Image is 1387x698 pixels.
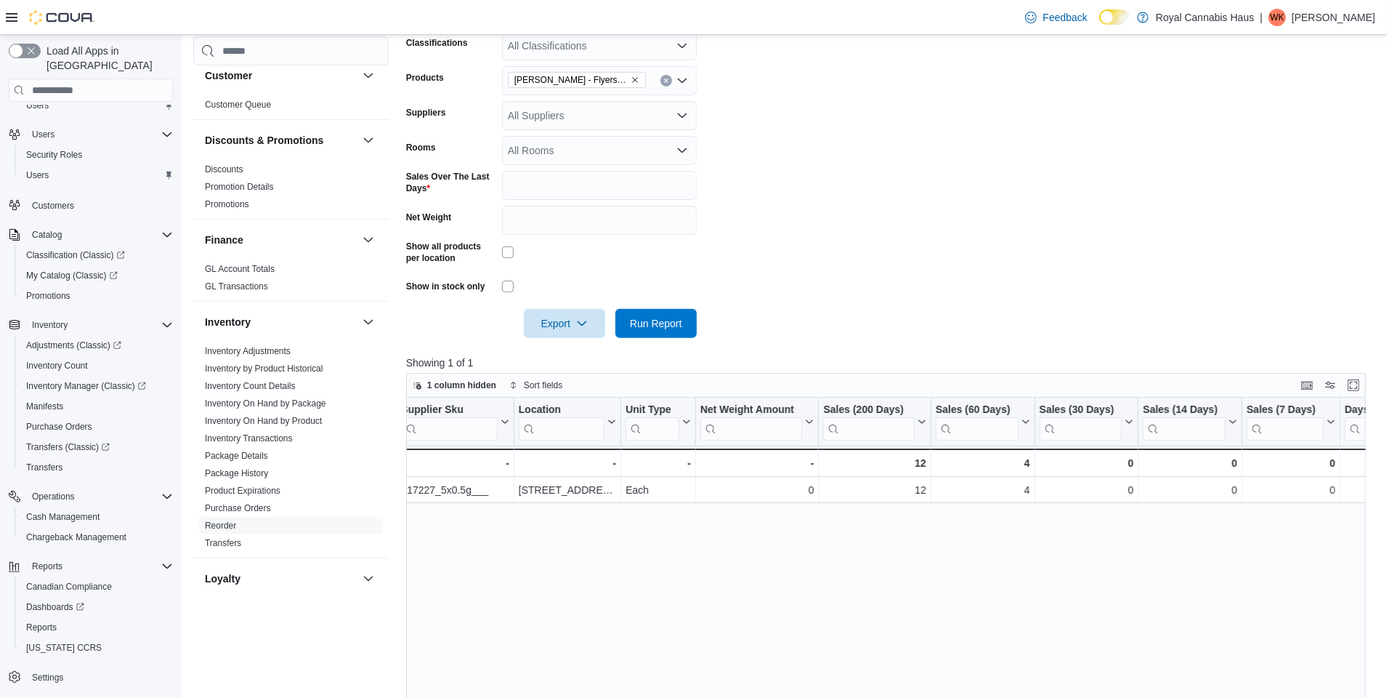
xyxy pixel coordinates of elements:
h3: Loyalty [205,571,240,586]
span: Transfers (Classic) [20,438,173,456]
h3: Inventory [205,315,251,329]
span: Reports [26,622,57,633]
button: Sales (30 Days) [1039,404,1133,441]
a: Promotions [205,199,249,209]
span: Claybourne - Flyers Frosted Infused Watermelon Z Pre-Roll - Indica - 5x0.5g [508,72,646,88]
div: - [626,454,691,472]
span: Transfers [205,537,241,549]
span: Reports [32,561,62,572]
a: Users [20,167,54,184]
a: Promotion Details [205,182,274,192]
span: Classification (Classic) [26,249,125,261]
span: Users [20,97,173,114]
a: Classification (Classic) [20,246,131,264]
p: | [1260,9,1263,26]
span: Inventory Count [20,357,173,374]
a: Adjustments (Classic) [20,337,127,354]
label: Show all products per location [406,241,496,264]
span: Reorder [205,520,236,531]
span: Chargeback Management [20,529,173,546]
span: Promotions [20,287,173,305]
div: Net Weight Amount [700,404,803,441]
span: Inventory [26,316,173,334]
div: 0 [1039,481,1133,499]
span: Run Report [630,316,682,331]
a: Inventory Adjustments [205,346,291,356]
button: Loyalty [360,570,377,587]
div: 4 [936,481,1030,499]
span: WK [1270,9,1284,26]
div: Discounts & Promotions [193,161,389,219]
div: Sales (200 Days) [823,404,914,417]
a: Reports [20,619,62,636]
button: Customer [360,67,377,84]
span: Adjustments (Classic) [20,337,173,354]
span: GL Transactions [205,281,268,292]
button: Net Weight Amount [700,404,814,441]
span: Inventory Manager (Classic) [26,380,146,392]
div: Sales (14 Days) [1143,404,1226,441]
button: Reports [26,558,68,575]
a: Inventory On Hand by Package [205,398,326,409]
div: Sales (14 Days) [1143,404,1226,417]
span: Reports [26,558,173,575]
a: Cash Management [20,508,105,526]
span: Package Details [205,450,268,462]
p: Royal Cannabis Haus [1156,9,1254,26]
a: Purchase Orders [205,503,271,513]
h3: Discounts & Promotions [205,133,323,148]
a: Inventory Manager (Classic) [20,377,152,395]
button: Open list of options [676,75,688,87]
label: Show in stock only [406,281,485,292]
span: Settings [26,668,173,686]
a: Settings [26,669,69,686]
span: Promotions [205,198,249,210]
button: Export [524,309,605,338]
span: Users [32,129,54,140]
div: Sales (60 Days) [936,404,1019,417]
h3: Finance [205,233,243,247]
p: Showing 1 of 1 [406,356,1375,370]
button: Customers [3,194,179,215]
a: GL Transactions [205,281,268,292]
a: Dashboards [15,597,179,617]
span: Transfers [26,462,62,473]
div: 4 [936,454,1030,472]
button: Reports [3,556,179,577]
button: Catalog [26,226,68,244]
a: Transfers [205,538,241,548]
div: 0 [1247,454,1335,472]
div: 0 [1143,454,1237,472]
span: Feedback [1043,10,1087,25]
button: Reports [15,617,179,638]
button: Canadian Compliance [15,577,179,597]
div: Location [519,404,604,441]
span: Catalog [26,226,173,244]
button: Open list of options [676,110,688,121]
button: Promotions [15,286,179,306]
button: Supplier Sku [401,404,509,441]
button: Finance [360,231,377,249]
p: [PERSON_NAME] [1292,9,1375,26]
span: Inventory Transactions [205,433,293,444]
button: Security Roles [15,145,179,165]
div: 12 [823,454,926,472]
span: Load All Apps in [GEOGRAPHIC_DATA] [41,44,173,73]
button: Inventory [360,313,377,331]
span: Canadian Compliance [26,581,112,593]
a: Package History [205,468,268,478]
div: Sales (7 Days) [1247,404,1324,417]
span: Inventory On Hand by Package [205,398,326,409]
button: Discounts & Promotions [205,133,357,148]
span: Purchase Orders [26,421,92,433]
div: Supplier Sku [401,404,497,441]
span: Classification (Classic) [20,246,173,264]
a: Manifests [20,398,69,415]
span: Security Roles [26,149,82,161]
span: Chargeback Management [26,531,126,543]
span: Inventory On Hand by Product [205,415,322,427]
span: Dashboards [20,598,173,616]
a: [US_STATE] CCRS [20,639,108,657]
button: Users [15,95,179,116]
